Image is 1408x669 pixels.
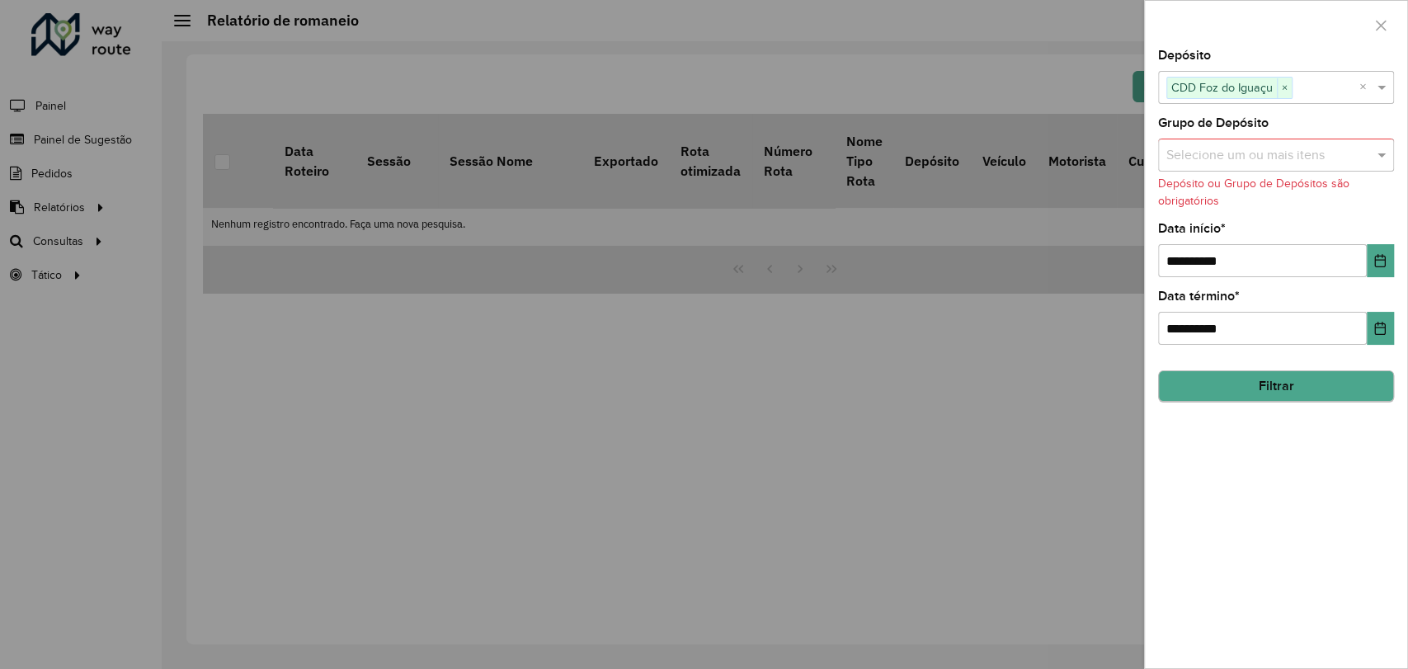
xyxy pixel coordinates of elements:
label: Data término [1158,286,1240,306]
label: Grupo de Depósito [1158,113,1269,133]
label: Data início [1158,219,1226,238]
span: CDD Foz do Iguaçu [1167,78,1277,97]
button: Choose Date [1367,312,1394,345]
label: Depósito [1158,45,1211,65]
formly-validation-message: Depósito ou Grupo de Depósitos são obrigatórios [1158,177,1349,207]
button: Choose Date [1367,244,1394,277]
button: Filtrar [1158,370,1394,402]
span: Clear all [1359,78,1373,97]
span: × [1277,78,1292,98]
